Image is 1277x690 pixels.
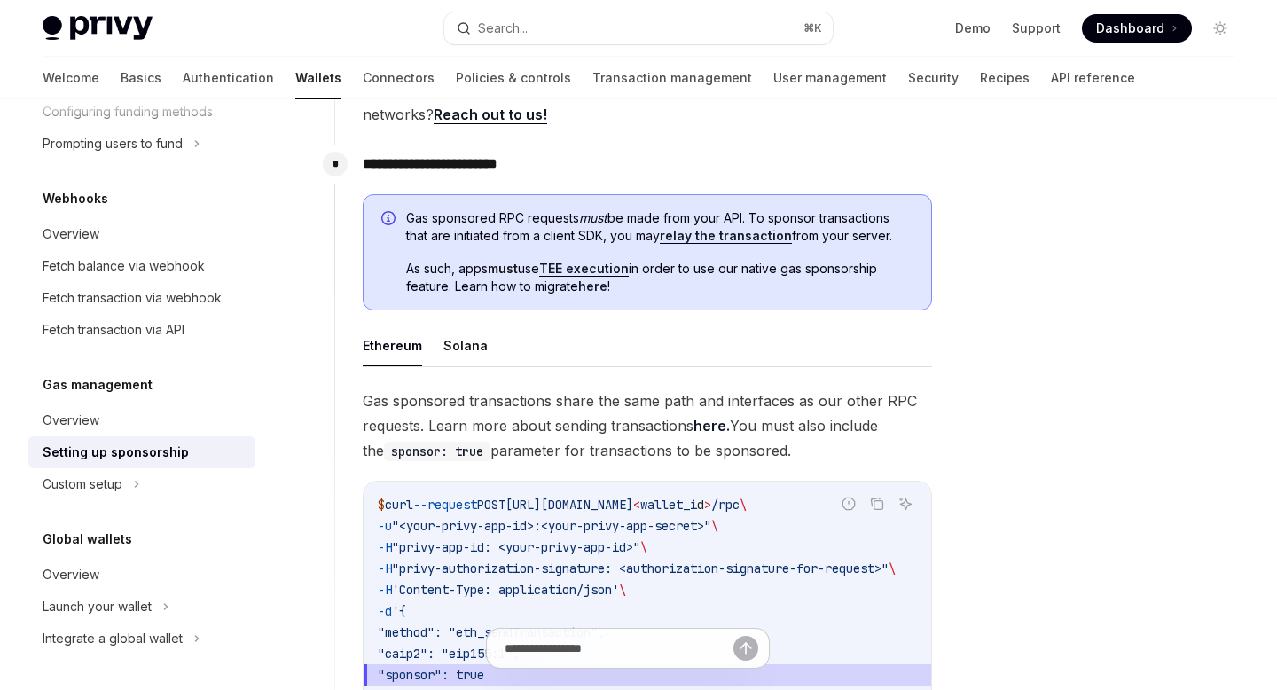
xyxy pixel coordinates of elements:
[733,636,758,661] button: Send message
[378,582,392,598] span: -H
[392,518,711,534] span: "<your-privy-app-id>:<your-privy-app-secret>"
[43,133,183,154] div: Prompting users to fund
[660,228,792,244] a: relay the transaction
[363,388,932,463] span: Gas sponsored transactions share the same path and interfaces as our other RPC requests. Learn mo...
[363,57,435,99] a: Connectors
[740,497,747,513] span: \
[384,442,490,461] code: sponsor: true
[866,492,889,515] button: Copy the contents from the code block
[406,260,913,295] span: As such, apps use in order to use our native gas sponsorship feature. Learn how to migrate !
[43,374,153,396] h5: Gas management
[43,223,99,245] div: Overview
[121,57,161,99] a: Basics
[378,539,392,555] span: -H
[28,436,255,468] a: Setting up sponsorship
[578,278,607,294] a: here
[711,518,718,534] span: \
[385,497,413,513] span: curl
[378,561,392,576] span: -H
[434,106,547,124] a: Reach out to us!
[43,16,153,41] img: light logo
[837,492,860,515] button: Report incorrect code
[28,404,255,436] a: Overview
[640,497,697,513] span: wallet_i
[488,261,518,276] strong: must
[28,282,255,314] a: Fetch transaction via webhook
[579,210,607,225] em: must
[803,21,822,35] span: ⌘ K
[392,539,640,555] span: "privy-app-id: <your-privy-app-id>"
[43,474,122,495] div: Custom setup
[43,564,99,585] div: Overview
[1012,20,1061,37] a: Support
[711,497,740,513] span: /rpc
[889,561,896,576] span: \
[43,596,152,617] div: Launch your wallet
[539,261,629,277] a: TEE execution
[43,319,184,341] div: Fetch transaction via API
[894,492,917,515] button: Ask AI
[43,287,222,309] div: Fetch transaction via webhook
[378,497,385,513] span: $
[406,209,913,245] span: Gas sponsored RPC requests be made from your API. To sponsor transactions that are initiated from...
[28,314,255,346] a: Fetch transaction via API
[478,18,528,39] div: Search...
[908,57,959,99] a: Security
[444,12,832,44] button: Search...⌘K
[697,497,704,513] span: d
[477,497,505,513] span: POST
[704,497,711,513] span: >
[43,410,99,431] div: Overview
[295,57,341,99] a: Wallets
[1206,14,1234,43] button: Toggle dark mode
[392,582,619,598] span: 'Content-Type: application/json'
[392,603,406,619] span: '{
[443,325,488,366] button: Solana
[43,628,183,649] div: Integrate a global wallet
[773,57,887,99] a: User management
[1096,20,1164,37] span: Dashboard
[413,497,477,513] span: --request
[633,497,640,513] span: <
[43,529,132,550] h5: Global wallets
[28,250,255,282] a: Fetch balance via webhook
[43,57,99,99] a: Welcome
[1082,14,1192,43] a: Dashboard
[640,539,647,555] span: \
[392,561,889,576] span: "privy-authorization-signature: <authorization-signature-for-request>"
[363,325,422,366] button: Ethereum
[378,603,392,619] span: -d
[693,417,730,435] a: here.
[28,218,255,250] a: Overview
[378,518,392,534] span: -u
[980,57,1030,99] a: Recipes
[456,57,571,99] a: Policies & controls
[381,211,399,229] svg: Info
[28,559,255,591] a: Overview
[1051,57,1135,99] a: API reference
[43,442,189,463] div: Setting up sponsorship
[43,255,205,277] div: Fetch balance via webhook
[619,582,626,598] span: \
[43,188,108,209] h5: Webhooks
[183,57,274,99] a: Authentication
[592,57,752,99] a: Transaction management
[955,20,991,37] a: Demo
[505,497,633,513] span: [URL][DOMAIN_NAME]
